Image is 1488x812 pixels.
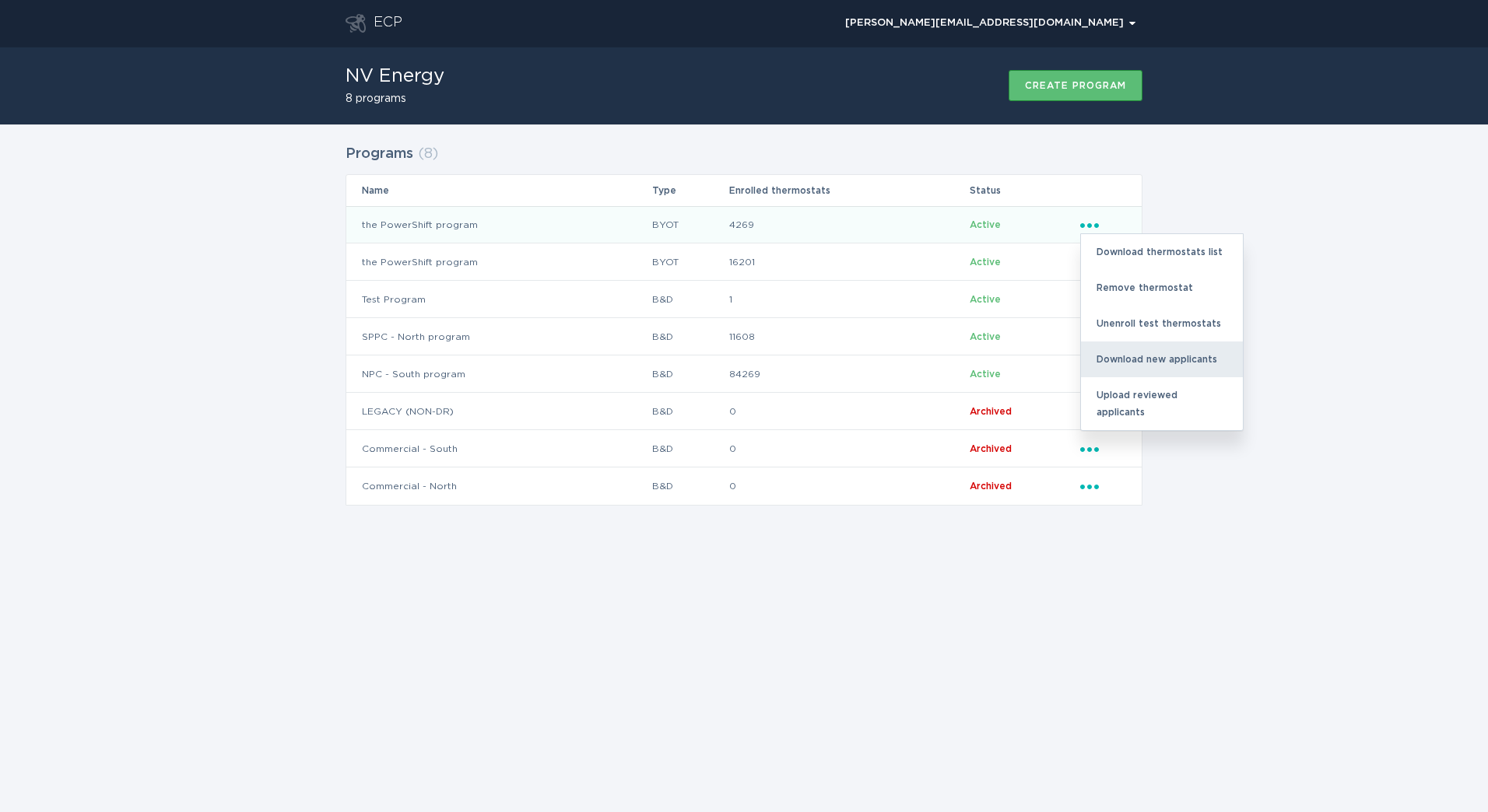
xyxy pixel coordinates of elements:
div: Create program [1025,81,1126,90]
th: Name [346,175,651,206]
div: Popover menu [838,12,1142,35]
td: BYOT [651,243,728,281]
div: Remove thermostat [1081,270,1243,306]
td: 11608 [728,318,969,355]
td: 84269 [728,355,969,393]
div: Download thermostats list [1081,234,1243,270]
div: Download new applicants [1081,341,1243,377]
td: Commercial - North [346,467,651,505]
td: 0 [728,467,969,505]
tr: 5753eebfd0614e638d7531d13116ea0c [346,467,1142,505]
td: Test Program [346,281,651,318]
h2: 8 programs [346,93,444,104]
td: 16201 [728,243,969,281]
div: Unenroll test thermostats [1081,306,1243,341]
td: B&D [651,355,728,393]
div: [PERSON_NAME][EMAIL_ADDRESS][DOMAIN_NAME] [845,19,1135,28]
button: Go to dashboard [346,14,366,33]
tr: a03e689f29a4448196f87c51a80861dc [346,318,1142,355]
td: 4269 [728,206,969,243]
td: 1 [728,281,969,318]
span: Active [970,369,1001,379]
span: Archived [970,407,1012,416]
span: Archived [970,444,1012,453]
td: 0 [728,393,969,430]
td: B&D [651,467,728,505]
tr: 1fc7cf08bae64b7da2f142a386c1aedb [346,206,1142,243]
div: Popover menu [1080,440,1126,457]
span: Archived [970,481,1012,491]
td: LEGACY (NON-DR) [346,393,651,430]
tr: d4842dc55873476caf04843bf39dc303 [346,430,1142,467]
th: Enrolled thermostats [728,175,969,206]
tr: 1d15b189bb4841f7a0043e8dad5f5fb7 [346,281,1142,318]
tr: Table Headers [346,175,1142,206]
div: Popover menu [1080,478,1126,495]
td: the PowerShift program [346,206,651,243]
button: Create program [1009,70,1142,101]
button: Open user account details [838,12,1142,35]
td: BYOT [651,206,728,243]
th: Status [969,175,1079,206]
tr: 3caaf8c9363d40c086ae71ab552dadaa [346,355,1142,393]
tr: 6ad4089a9ee14ed3b18f57c3ec8b7a15 [346,393,1142,430]
th: Type [651,175,728,206]
div: Upload reviewed applicants [1081,377,1243,430]
td: Commercial - South [346,430,651,467]
td: the PowerShift program [346,243,651,281]
td: B&D [651,281,728,318]
td: B&D [651,318,728,355]
span: Active [970,220,1001,229]
td: SPPC - North program [346,318,651,355]
h2: Programs [346,140,413,168]
span: Active [970,295,1001,304]
span: ( 8 ) [418,147,438,161]
td: NPC - South program [346,355,651,393]
div: ECP [374,14,402,33]
tr: 3428cbea457e408cb7b12efa83831df3 [346,243,1142,281]
td: B&D [651,430,728,467]
td: 0 [728,430,969,467]
td: B&D [651,393,728,430]
span: Active [970,257,1001,267]
span: Active [970,332,1001,341]
h1: NV Energy [346,67,444,86]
